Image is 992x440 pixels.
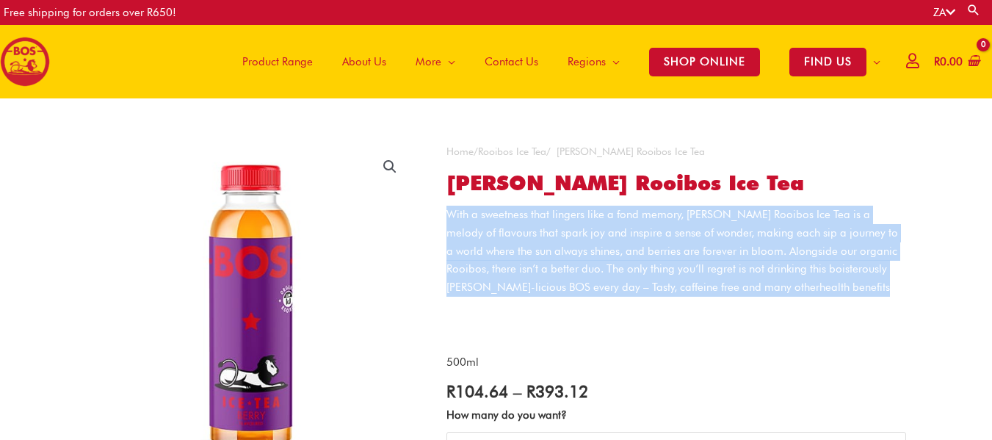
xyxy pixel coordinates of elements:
span: – [513,381,521,401]
a: Contact Us [470,25,553,98]
span: Contact Us [485,40,538,84]
a: Product Range [228,25,327,98]
bdi: 104.64 [446,381,508,401]
span: FIND US [789,48,866,76]
nav: Breadcrumb [446,143,906,161]
span: R [526,381,535,401]
span: About Us [342,40,386,84]
a: View Shopping Cart, empty [931,46,981,79]
p: With a sweetness that lingers like a fond memory, [PERSON_NAME] Rooibos Ice Tea is a melody of fl... [446,206,906,297]
a: More [401,25,470,98]
span: R [934,55,940,68]
a: Rooibos Ice Tea [478,145,546,157]
span: Regions [568,40,606,84]
a: health benefits [819,281,890,294]
nav: Site Navigation [217,25,895,98]
span: More [416,40,441,84]
a: Search button [966,3,981,17]
h1: [PERSON_NAME] Rooibos Ice Tea [446,171,906,196]
a: SHOP ONLINE [634,25,775,98]
span: SHOP ONLINE [649,48,760,76]
a: Regions [553,25,634,98]
span: R [446,381,455,401]
span: Product Range [242,40,313,84]
label: How many do you want? [446,408,567,422]
a: ZA [933,6,955,19]
bdi: 0.00 [934,55,963,68]
p: 500ml [446,353,906,372]
a: View full-screen image gallery [377,154,403,180]
a: Home [446,145,474,157]
bdi: 393.12 [526,381,588,401]
a: About Us [327,25,401,98]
